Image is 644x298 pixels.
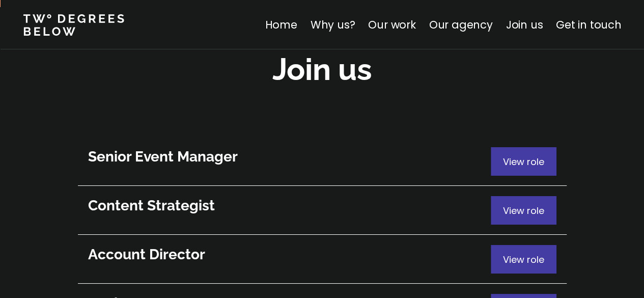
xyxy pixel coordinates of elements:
[503,204,544,217] span: View role
[310,17,355,32] a: Why us?
[88,147,491,167] h3: Senior Event Manager
[556,17,621,32] a: Get in touch
[88,245,491,264] h3: Account Director
[368,17,415,32] a: Our work
[88,196,491,215] h3: Content Strategist
[429,17,492,32] a: Our agency
[272,49,372,90] h2: Join us
[506,17,543,32] a: Join us
[503,253,544,266] span: View role
[503,155,544,168] span: View role
[78,186,567,235] a: View role
[78,137,567,186] a: View role
[78,235,567,284] a: View role
[265,17,297,32] a: Home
